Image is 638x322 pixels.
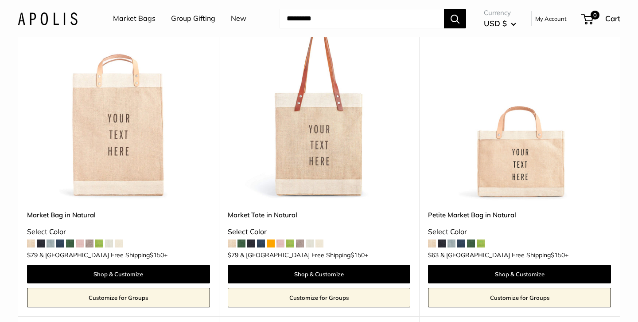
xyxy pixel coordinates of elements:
[484,7,516,19] span: Currency
[605,14,620,23] span: Cart
[428,18,611,201] img: Petite Market Bag in Natural
[582,12,620,26] a: 0 Cart
[27,265,210,283] a: Shop & Customize
[228,251,238,259] span: $79
[428,18,611,201] a: Petite Market Bag in Naturaldescription_Effortless style that elevates every moment
[231,12,246,25] a: New
[428,225,611,239] div: Select Color
[428,251,439,259] span: $63
[428,288,611,307] a: Customize for Groups
[228,18,411,201] img: description_Make it yours with custom printed text.
[428,210,611,220] a: Petite Market Bag in Natural
[27,225,210,239] div: Select Color
[228,210,411,220] a: Market Tote in Natural
[171,12,215,25] a: Group Gifting
[591,11,599,20] span: 0
[551,251,565,259] span: $150
[535,13,567,24] a: My Account
[240,252,368,258] span: & [GEOGRAPHIC_DATA] Free Shipping +
[18,12,78,25] img: Apolis
[27,18,210,201] img: Market Bag in Natural
[228,288,411,307] a: Customize for Groups
[440,252,568,258] span: & [GEOGRAPHIC_DATA] Free Shipping +
[228,225,411,239] div: Select Color
[113,12,156,25] a: Market Bags
[228,18,411,201] a: description_Make it yours with custom printed text.Market Tote in Natural
[39,252,167,258] span: & [GEOGRAPHIC_DATA] Free Shipping +
[150,251,164,259] span: $150
[428,265,611,283] a: Shop & Customize
[27,210,210,220] a: Market Bag in Natural
[280,9,444,28] input: Search...
[27,18,210,201] a: Market Bag in NaturalMarket Bag in Natural
[444,9,466,28] button: Search
[228,265,411,283] a: Shop & Customize
[484,16,516,31] button: USD $
[484,19,507,28] span: USD $
[350,251,365,259] span: $150
[27,251,38,259] span: $79
[27,288,210,307] a: Customize for Groups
